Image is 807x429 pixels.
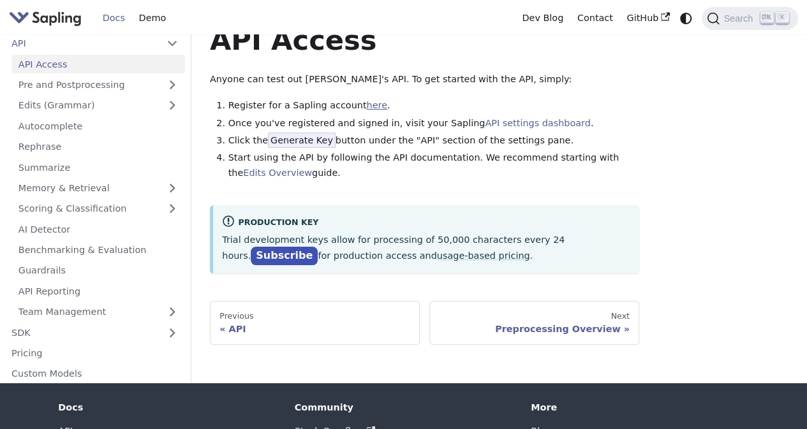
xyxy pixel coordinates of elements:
[159,323,185,342] button: Expand sidebar category 'SDK'
[228,150,640,181] li: Start using the API by following the API documentation. We recommend starting with the guide.
[11,220,185,238] a: AI Detector
[11,241,185,259] a: Benchmarking & Evaluation
[11,55,185,73] a: API Access
[776,12,788,24] kbd: K
[720,13,760,24] span: Search
[210,301,420,344] a: PreviousAPI
[210,301,639,344] nav: Docs pages
[228,116,640,131] li: Once you've registered and signed in, visit your Sapling .
[11,282,185,300] a: API Reporting
[251,247,318,265] a: Subscribe
[764,386,794,416] iframe: Intercom live chat
[11,200,185,218] a: Scoring & Classification
[228,98,640,113] li: Register for a Sapling account .
[429,301,639,344] a: NextPreprocessing Overview
[96,8,132,28] a: Docs
[9,9,82,27] img: Sapling.ai
[58,402,276,413] div: Docs
[11,96,185,115] a: Edits (Grammar)
[219,311,410,321] div: Previous
[366,100,387,110] a: here
[210,72,639,87] p: Anyone can test out [PERSON_NAME]'s API. To get started with the API, simply:
[4,365,185,383] a: Custom Models
[619,8,676,28] a: GitHub
[677,9,695,27] button: Switch between dark and light mode (currently system mode)
[11,179,185,198] a: Memory & Retrieval
[210,23,639,57] h1: API Access
[531,402,749,413] div: More
[4,323,159,342] a: SDK
[515,8,570,28] a: Dev Blog
[222,215,630,230] div: Production Key
[219,323,410,335] div: API
[9,9,86,27] a: Sapling.ai
[243,168,312,178] a: Edits Overview
[4,34,159,53] a: API
[4,344,185,363] a: Pricing
[228,133,640,149] li: Click the button under the "API" section of the settings pane.
[132,8,173,28] a: Demo
[570,8,620,28] a: Contact
[437,251,530,261] a: usage-based pricing
[159,34,185,53] button: Collapse sidebar category 'API'
[439,323,630,335] div: Preprocessing Overview
[268,133,336,148] span: Generate Key
[11,303,185,321] a: Team Management
[702,7,797,30] button: Search (Ctrl+K)
[439,311,630,321] div: Next
[222,233,630,265] p: Trial development keys allow for processing of 50,000 characters every 24 hours. for production a...
[11,117,185,135] a: Autocomplete
[485,118,590,128] a: API settings dashboard
[11,261,185,280] a: Guardrails
[11,158,185,177] a: Summarize
[11,76,185,94] a: Pre and Postprocessing
[11,138,185,156] a: Rephrase
[295,402,513,413] div: Community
